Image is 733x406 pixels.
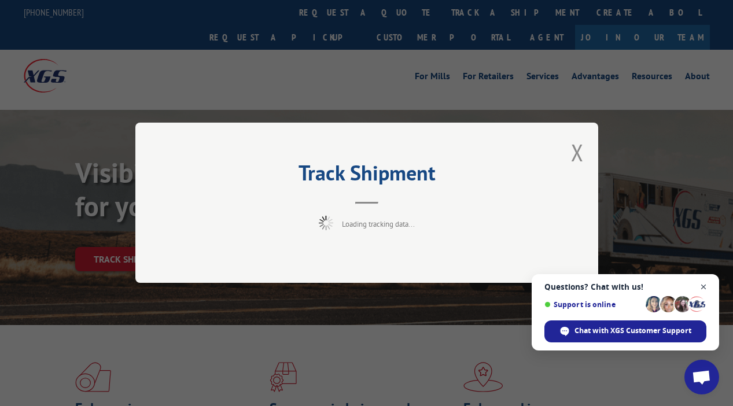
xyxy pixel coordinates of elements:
button: Close modal [571,137,584,168]
span: Support is online [544,300,642,309]
div: Chat with XGS Customer Support [544,320,706,342]
span: Close chat [697,280,711,294]
h2: Track Shipment [193,165,540,187]
img: xgs-loading [319,216,333,231]
span: Loading tracking data... [342,220,415,230]
div: Open chat [684,360,719,394]
span: Questions? Chat with us! [544,282,706,291]
span: Chat with XGS Customer Support [574,326,691,336]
